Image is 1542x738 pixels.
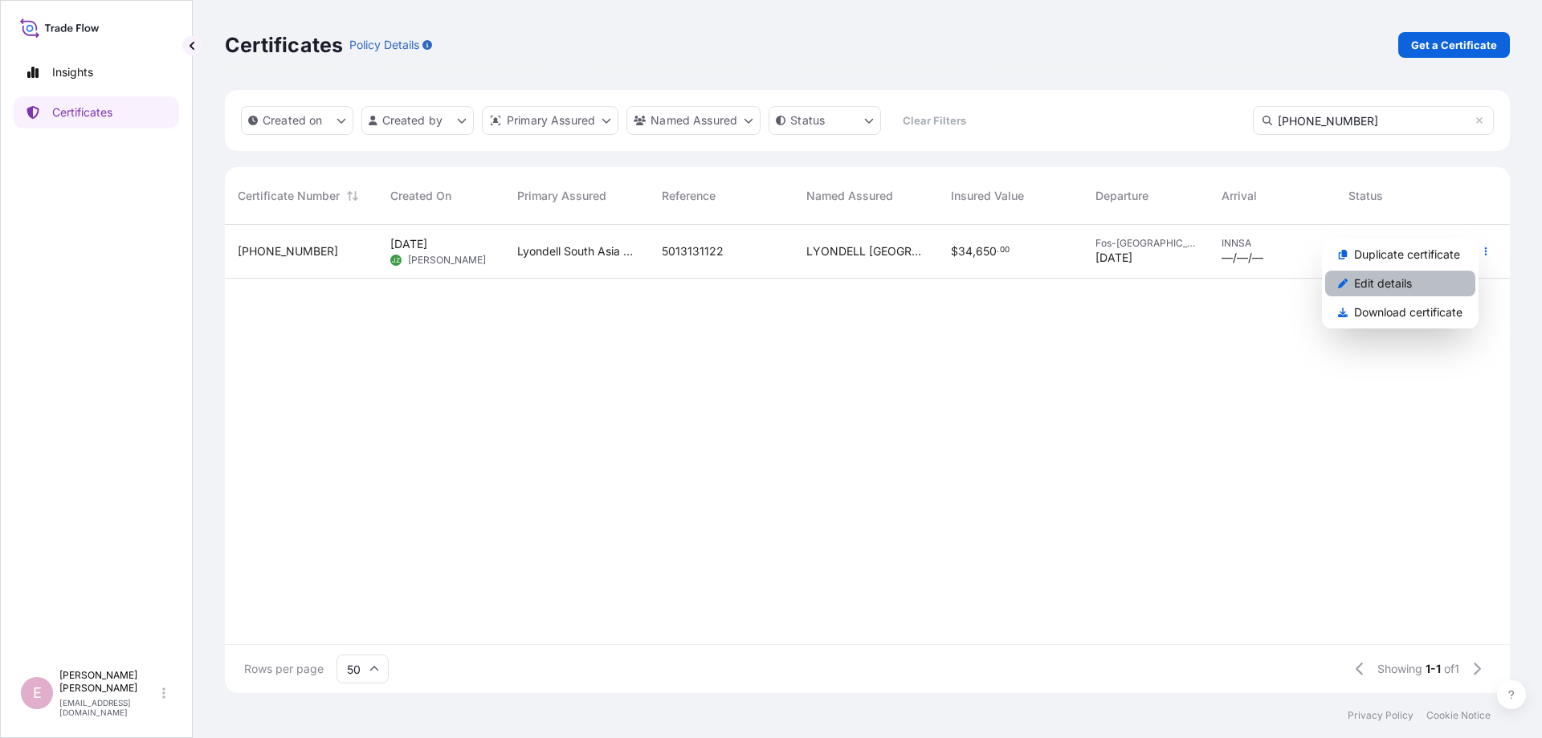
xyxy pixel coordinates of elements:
p: Edit details [1354,275,1412,292]
a: Edit details [1325,271,1475,296]
p: Duplicate certificate [1354,247,1460,263]
a: Download certificate [1325,300,1475,325]
p: Certificates [225,32,343,58]
p: Policy Details [349,37,419,53]
p: Download certificate [1354,304,1462,320]
p: Get a Certificate [1411,37,1497,53]
a: Duplicate certificate [1325,242,1475,267]
div: Actions [1322,239,1479,328]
